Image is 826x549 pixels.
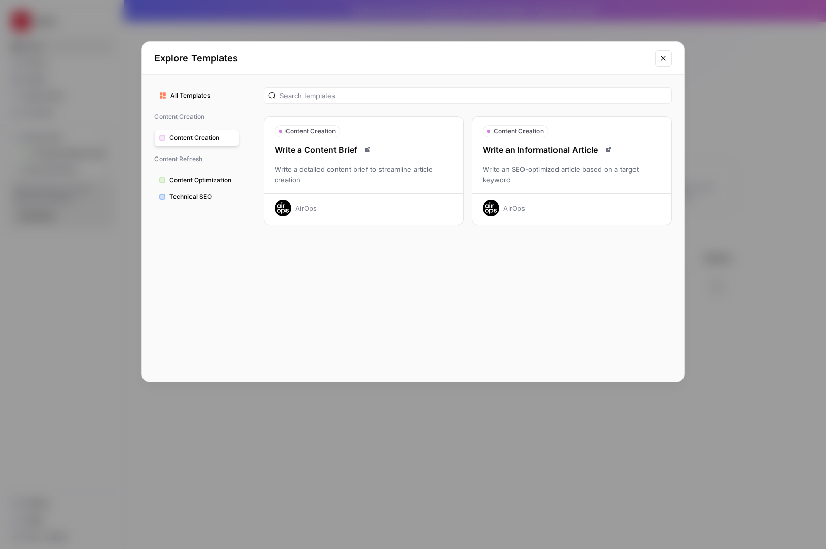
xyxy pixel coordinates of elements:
a: Read docs [602,144,614,156]
button: Content Optimization [154,172,239,189]
button: Content Creation [154,130,239,146]
span: All Templates [170,91,234,100]
button: Content CreationWrite an Informational ArticleRead docsWrite an SEO-optimized article based on a ... [472,116,672,225]
span: Content Creation [169,133,234,143]
div: Write an Informational Article [472,144,671,156]
a: Read docs [361,144,374,156]
input: Search templates [280,90,667,101]
div: Write a detailed content brief to streamline article creation [264,164,463,185]
span: Technical SEO [169,192,234,201]
span: Content Creation [285,127,336,136]
button: Technical SEO [154,189,239,205]
div: Write an SEO-optimized article based on a target keyword [472,164,671,185]
h2: Explore Templates [154,51,649,66]
div: Write a Content Brief [264,144,463,156]
span: Content Creation [494,127,544,136]
button: Close modal [655,50,672,67]
span: Content Optimization [169,176,234,185]
button: All Templates [154,87,239,104]
div: AirOps [503,203,525,213]
span: Content Refresh [154,150,239,168]
button: Content CreationWrite a Content BriefRead docsWrite a detailed content brief to streamline articl... [264,116,464,225]
div: AirOps [295,203,317,213]
span: Content Creation [154,108,239,126]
